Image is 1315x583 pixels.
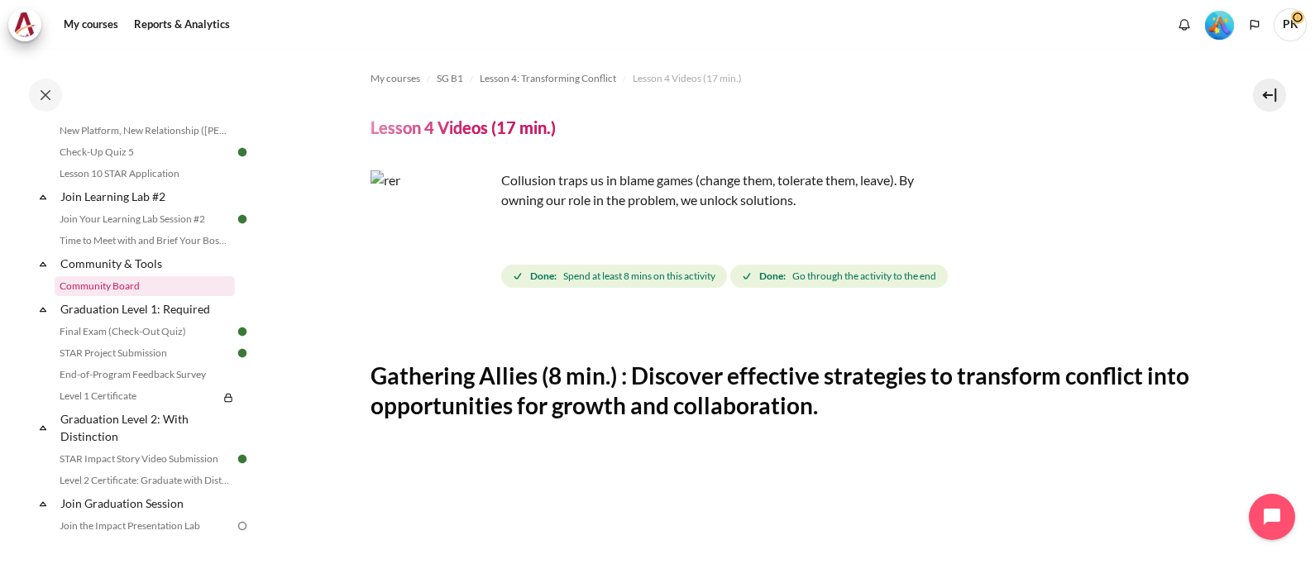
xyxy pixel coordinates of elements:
[792,269,936,284] span: Go through the activity to the end
[1274,8,1307,41] a: User menu
[58,8,124,41] a: My courses
[58,298,235,320] a: Graduation Level 1: Required
[235,212,250,227] img: Done
[35,256,51,272] span: Collapse
[35,189,51,205] span: Collapse
[759,269,786,284] strong: Done:
[633,69,742,88] a: Lesson 4 Videos (17 min.)
[371,65,1198,92] nav: Navigation bar
[235,518,250,533] img: To do
[35,495,51,512] span: Collapse
[1172,12,1197,37] div: Show notification window with no new notifications
[35,419,51,436] span: Collapse
[35,301,51,318] span: Collapse
[55,121,235,141] a: New Platform, New Relationship ([PERSON_NAME]'s Story)
[55,343,235,363] a: STAR Project Submission
[58,252,235,275] a: Community & Tools
[55,449,235,469] a: STAR Impact Story Video Submission
[501,261,951,291] div: Completion requirements for Lesson 4 Videos (17 min.)
[235,452,250,466] img: Done
[437,69,463,88] a: SG B1
[55,516,235,536] a: Join the Impact Presentation Lab
[1205,11,1234,40] img: Level #5
[13,12,36,37] img: Architeck
[55,276,235,296] a: Community Board
[437,71,463,86] span: SG B1
[1242,12,1267,37] button: Languages
[55,164,235,184] a: Lesson 10 STAR Application
[371,170,949,210] p: Collusion traps us in blame games (change them, tolerate them, leave). By owning our role in the ...
[371,361,1198,421] h2: Gathering Allies (8 min.) : Discover effective strategies to transform conflict into opportunitie...
[633,71,742,86] span: Lesson 4 Videos (17 min.)
[55,471,235,490] a: Level 2 Certificate: Graduate with Distinction
[1274,8,1307,41] span: PK
[563,269,715,284] span: Spend at least 8 mins on this activity
[480,69,616,88] a: Lesson 4: Transforming Conflict
[55,142,235,162] a: Check-Up Quiz 5
[530,269,557,284] strong: Done:
[1205,9,1234,40] div: Level #5
[480,71,616,86] span: Lesson 4: Transforming Conflict
[371,69,420,88] a: My courses
[55,322,235,342] a: Final Exam (Check-Out Quiz)
[55,209,235,229] a: Join Your Learning Lab Session #2
[8,8,50,41] a: Architeck Architeck
[55,365,235,385] a: End-of-Program Feedback Survey
[1198,9,1241,40] a: Level #5
[58,185,235,208] a: Join Learning Lab #2
[371,170,495,294] img: rer
[55,231,235,251] a: Time to Meet with and Brief Your Boss #2
[235,346,250,361] img: Done
[58,408,235,447] a: Graduation Level 2: With Distinction
[235,324,250,339] img: Done
[235,145,250,160] img: Done
[58,492,235,514] a: Join Graduation Session
[128,8,236,41] a: Reports & Analytics
[55,386,218,406] a: Level 1 Certificate
[371,71,420,86] span: My courses
[371,117,556,138] h4: Lesson 4 Videos (17 min.)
